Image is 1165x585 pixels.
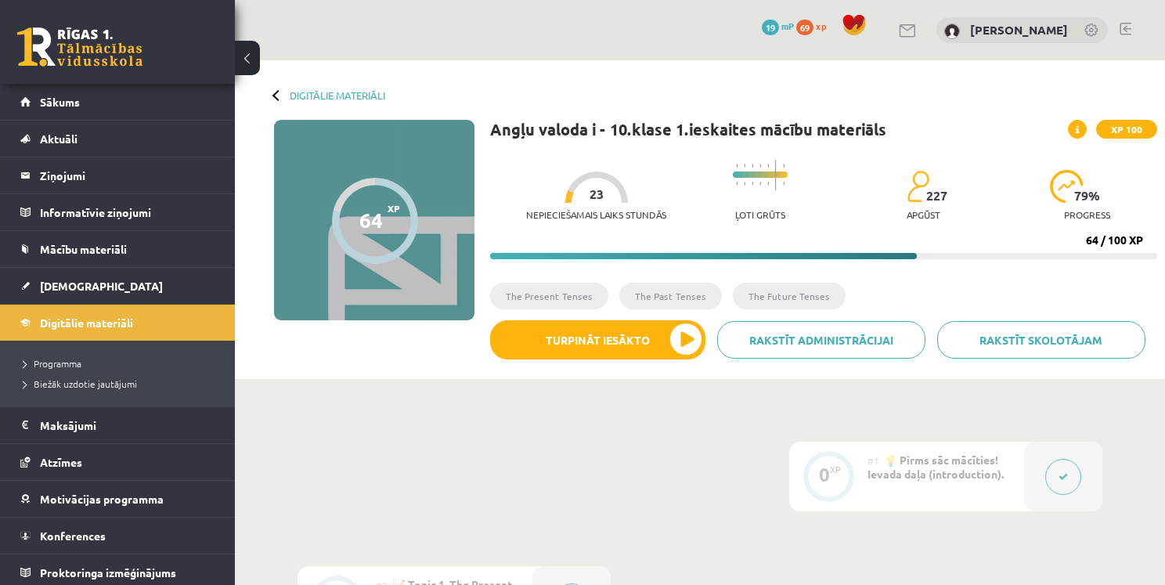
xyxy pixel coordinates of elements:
li: The Present Tenses [490,283,608,309]
a: Biežāk uzdotie jautājumi [23,377,219,391]
button: Turpināt iesākto [490,320,705,359]
a: Motivācijas programma [20,481,215,517]
span: [DEMOGRAPHIC_DATA] [40,279,163,293]
a: Maksājumi [20,407,215,443]
span: Proktoringa izmēģinājums [40,565,176,580]
a: Konferences [20,518,215,554]
a: Rīgas 1. Tālmācības vidusskola [17,27,142,67]
span: 227 [926,189,947,203]
img: icon-short-line-57e1e144782c952c97e751825c79c345078a6d821885a25fce030b3d8c18986b.svg [736,182,738,186]
a: 19 mP [762,20,794,32]
img: icon-short-line-57e1e144782c952c97e751825c79c345078a6d821885a25fce030b3d8c18986b.svg [736,164,738,168]
img: icon-short-line-57e1e144782c952c97e751825c79c345078a6d821885a25fce030b3d8c18986b.svg [759,164,761,168]
img: icon-short-line-57e1e144782c952c97e751825c79c345078a6d821885a25fce030b3d8c18986b.svg [783,164,784,168]
legend: Ziņojumi [40,157,215,193]
img: Diāna Matašova [944,23,960,39]
a: Ziņojumi [20,157,215,193]
span: Aktuāli [40,132,78,146]
span: Atzīmes [40,455,82,469]
img: icon-short-line-57e1e144782c952c97e751825c79c345078a6d821885a25fce030b3d8c18986b.svg [744,164,745,168]
legend: Informatīvie ziņojumi [40,194,215,230]
a: Programma [23,356,219,370]
p: Ļoti grūts [735,209,785,220]
span: 79 % [1074,189,1101,203]
p: apgūst [907,209,940,220]
span: Motivācijas programma [40,492,164,506]
span: XP 100 [1096,120,1157,139]
span: Digitālie materiāli [40,316,133,330]
img: students-c634bb4e5e11cddfef0936a35e636f08e4e9abd3cc4e673bd6f9a4125e45ecb1.svg [907,170,929,203]
span: Sākums [40,95,80,109]
img: icon-short-line-57e1e144782c952c97e751825c79c345078a6d821885a25fce030b3d8c18986b.svg [767,164,769,168]
legend: Maksājumi [40,407,215,443]
a: Aktuāli [20,121,215,157]
span: Konferences [40,529,106,543]
span: xp [816,20,826,32]
span: Mācību materiāli [40,242,127,256]
img: icon-long-line-d9ea69661e0d244f92f715978eff75569469978d946b2353a9bb055b3ed8787d.svg [775,160,777,190]
span: Programma [23,357,81,370]
a: 69 xp [796,20,834,32]
img: icon-progress-161ccf0a02000e728c5f80fcf4c31c7af3da0e1684b2b1d7c360e028c24a22f1.svg [1050,170,1084,203]
a: [DEMOGRAPHIC_DATA] [20,268,215,304]
img: icon-short-line-57e1e144782c952c97e751825c79c345078a6d821885a25fce030b3d8c18986b.svg [752,164,753,168]
a: Atzīmes [20,444,215,480]
span: 69 [796,20,813,35]
div: 64 [359,208,383,232]
span: #1 [867,454,879,467]
img: icon-short-line-57e1e144782c952c97e751825c79c345078a6d821885a25fce030b3d8c18986b.svg [744,182,745,186]
img: icon-short-line-57e1e144782c952c97e751825c79c345078a6d821885a25fce030b3d8c18986b.svg [759,182,761,186]
img: icon-short-line-57e1e144782c952c97e751825c79c345078a6d821885a25fce030b3d8c18986b.svg [767,182,769,186]
a: Digitālie materiāli [20,305,215,341]
a: Sākums [20,84,215,120]
img: icon-short-line-57e1e144782c952c97e751825c79c345078a6d821885a25fce030b3d8c18986b.svg [752,182,753,186]
li: The Future Tenses [733,283,846,309]
div: 0 [819,468,830,482]
p: progress [1064,209,1110,220]
img: icon-short-line-57e1e144782c952c97e751825c79c345078a6d821885a25fce030b3d8c18986b.svg [783,182,784,186]
a: Mācību materiāli [20,231,215,267]
li: The Past Tenses [619,283,722,309]
span: Biežāk uzdotie jautājumi [23,377,137,390]
h1: Angļu valoda i - 10.klase 1.ieskaites mācību materiāls [490,120,886,139]
a: Rakstīt administrācijai [717,321,925,359]
span: 19 [762,20,779,35]
a: Rakstīt skolotājam [937,321,1145,359]
div: XP [830,465,841,474]
span: XP [388,203,400,214]
a: Informatīvie ziņojumi [20,194,215,230]
p: Nepieciešamais laiks stundās [526,209,666,220]
span: mP [781,20,794,32]
a: Digitālie materiāli [290,89,385,101]
a: [PERSON_NAME] [970,22,1068,38]
span: 23 [590,187,604,201]
span: 💡 Pirms sāc mācīties! Ievada daļa (introduction). [867,453,1004,481]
